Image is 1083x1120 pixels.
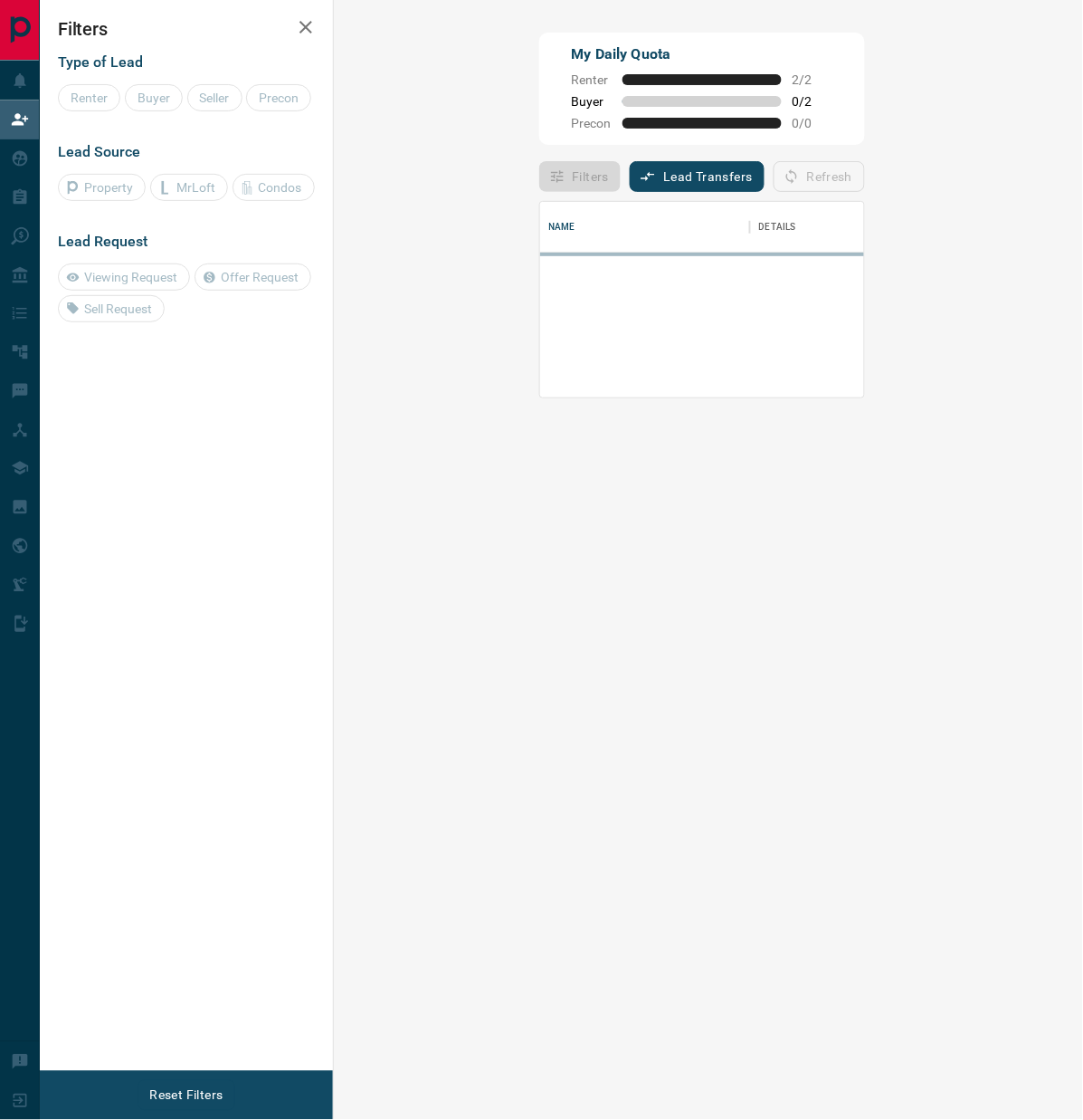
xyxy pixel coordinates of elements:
h2: Filters [58,18,315,40]
span: Type of Lead [58,53,143,71]
span: Precon [572,116,612,130]
div: Name [540,202,750,253]
span: 0 / 0 [793,116,832,130]
button: Lead Transfers [630,161,765,192]
button: Reset Filters [138,1080,234,1111]
div: Details [759,202,796,253]
span: Buyer [572,94,612,109]
span: 0 / 2 [793,94,832,109]
span: Lead Source [58,143,140,160]
span: Renter [572,72,612,87]
span: 2 / 2 [793,72,832,87]
div: Details [750,202,895,253]
p: My Daily Quota [572,43,832,65]
span: Lead Request [58,233,147,250]
div: Name [549,202,576,253]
